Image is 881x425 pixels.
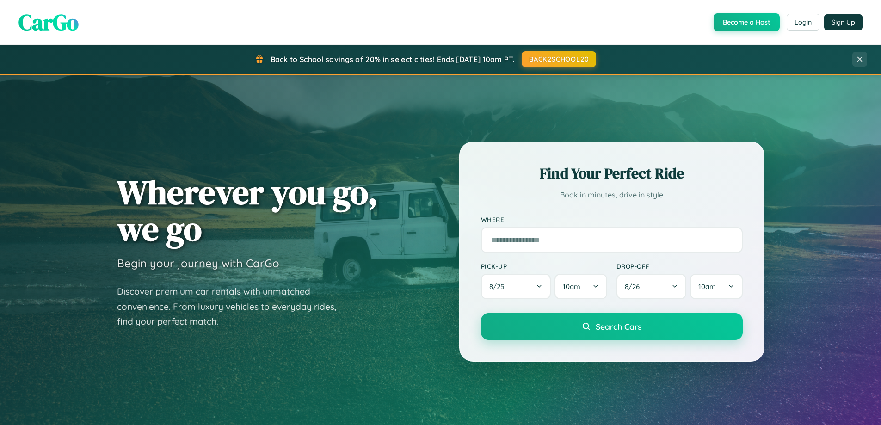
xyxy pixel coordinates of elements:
button: Login [787,14,819,31]
button: Sign Up [824,14,863,30]
p: Book in minutes, drive in style [481,188,743,202]
h1: Wherever you go, we go [117,174,378,247]
label: Where [481,216,743,223]
span: 8 / 26 [625,282,644,291]
button: Become a Host [714,13,780,31]
button: 10am [690,274,742,299]
span: 10am [563,282,580,291]
span: Back to School savings of 20% in select cities! Ends [DATE] 10am PT. [271,55,515,64]
span: 10am [698,282,716,291]
button: BACK2SCHOOL20 [522,51,596,67]
button: 8/25 [481,274,551,299]
h3: Begin your journey with CarGo [117,256,279,270]
span: 8 / 25 [489,282,509,291]
button: 10am [554,274,607,299]
button: 8/26 [616,274,687,299]
label: Pick-up [481,262,607,270]
p: Discover premium car rentals with unmatched convenience. From luxury vehicles to everyday rides, ... [117,284,348,329]
h2: Find Your Perfect Ride [481,163,743,184]
span: CarGo [18,7,79,37]
button: Search Cars [481,313,743,340]
label: Drop-off [616,262,743,270]
span: Search Cars [596,321,641,332]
